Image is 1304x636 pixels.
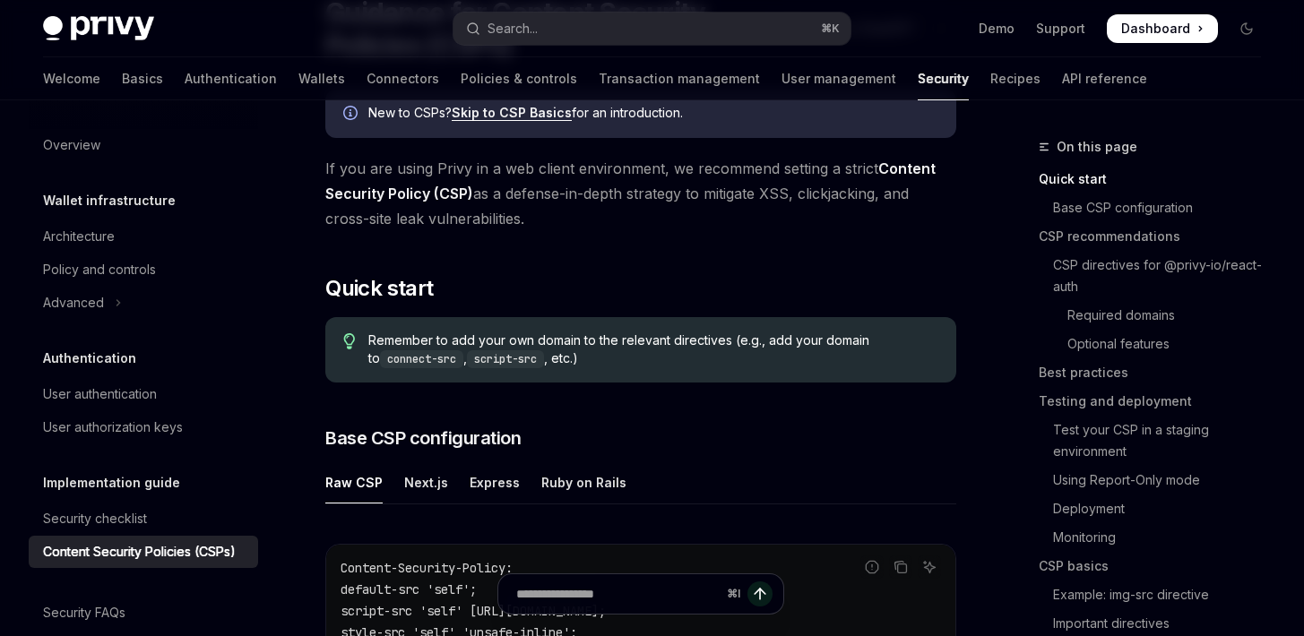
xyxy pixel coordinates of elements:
button: Toggle Advanced section [29,287,258,319]
button: Toggle dark mode [1232,14,1261,43]
a: Wallets [298,57,345,100]
span: On this page [1057,136,1137,158]
a: User authorization keys [29,411,258,443]
a: Welcome [43,57,100,100]
div: Overview [43,134,100,156]
a: Dashboard [1107,14,1218,43]
code: script-src [467,350,544,368]
a: Example: img-src directive [1039,580,1275,609]
a: Skip to CSP Basics [452,105,572,121]
a: CSP recommendations [1039,222,1275,251]
span: Base CSP configuration [325,425,521,451]
h5: Implementation guide [43,472,180,494]
a: API reference [1062,57,1147,100]
svg: Info [343,106,361,124]
a: Policies & controls [461,57,577,100]
a: Policy and controls [29,254,258,286]
a: User authentication [29,378,258,410]
a: Best practices [1039,358,1275,387]
button: Send message [747,581,773,606]
button: Open search [453,13,850,45]
button: Report incorrect code [860,555,884,579]
a: Architecture [29,220,258,253]
a: Optional features [1039,330,1275,358]
a: Recipes [990,57,1041,100]
button: Copy the contents from the code block [889,555,912,579]
a: Security [918,57,969,100]
a: Test your CSP in a staging environment [1039,416,1275,466]
div: Architecture [43,226,115,247]
a: CSP basics [1039,552,1275,580]
svg: Tip [343,333,356,349]
code: connect-src [380,350,463,368]
span: If you are using Privy in a web client environment, we recommend setting a strict as a defense-in... [325,156,956,231]
div: New to CSPs? for an introduction. [368,104,938,124]
span: Remember to add your own domain to the relevant directives (e.g., add your domain to , , etc.) [368,331,938,368]
a: User management [782,57,896,100]
a: Connectors [367,57,439,100]
span: Content-Security-Policy: [341,560,513,576]
a: Required domains [1039,301,1275,330]
div: Express [470,461,520,503]
input: Ask a question... [516,574,720,614]
a: Testing and deployment [1039,387,1275,416]
a: Quick start [1039,165,1275,193]
div: User authentication [43,383,157,405]
h5: Authentication [43,348,136,369]
span: Dashboard [1121,20,1190,38]
h5: Wallet infrastructure [43,190,176,211]
button: Ask AI [918,555,941,579]
a: Overview [29,129,258,161]
a: Security checklist [29,503,258,535]
a: Content Security Policies (CSPs) [29,536,258,568]
div: Content Security Policies (CSPs) [43,541,236,563]
a: Basics [122,57,163,100]
a: Authentication [185,57,277,100]
a: Demo [979,20,1015,38]
div: Advanced [43,292,104,314]
a: Base CSP configuration [1039,193,1275,222]
div: Next.js [404,461,448,503]
div: Security FAQs [43,602,125,623]
img: dark logo [43,16,154,41]
a: Transaction management [599,57,760,100]
span: Quick start [325,274,433,303]
span: ⌘ K [821,21,840,36]
div: Raw CSP [325,461,383,503]
a: Using Report-Only mode [1039,466,1275,494]
div: Ruby on Rails [541,461,626,503]
div: Security checklist [43,508,147,529]
a: Deployment [1039,494,1275,523]
div: Search... [488,18,538,39]
div: Policy and controls [43,259,156,280]
a: CSP directives for @privy-io/react-auth [1039,251,1275,301]
a: Security FAQs [29,597,258,629]
div: User authorization keys [43,417,183,438]
a: Support [1036,20,1085,38]
a: Monitoring [1039,523,1275,552]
